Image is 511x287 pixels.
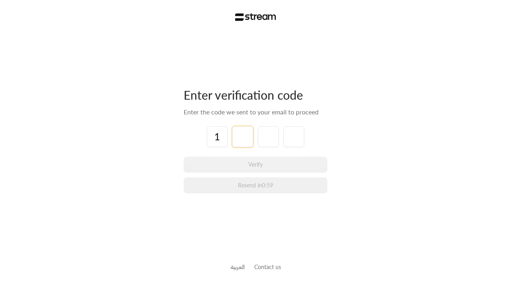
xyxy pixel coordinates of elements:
div: Enter verification code [184,87,327,102]
img: Stream Logo [235,13,276,21]
button: Contact us [254,263,281,271]
div: Enter the code we sent to your email to proceed [184,107,327,117]
a: Contact us [254,263,281,270]
a: العربية [230,259,245,274]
